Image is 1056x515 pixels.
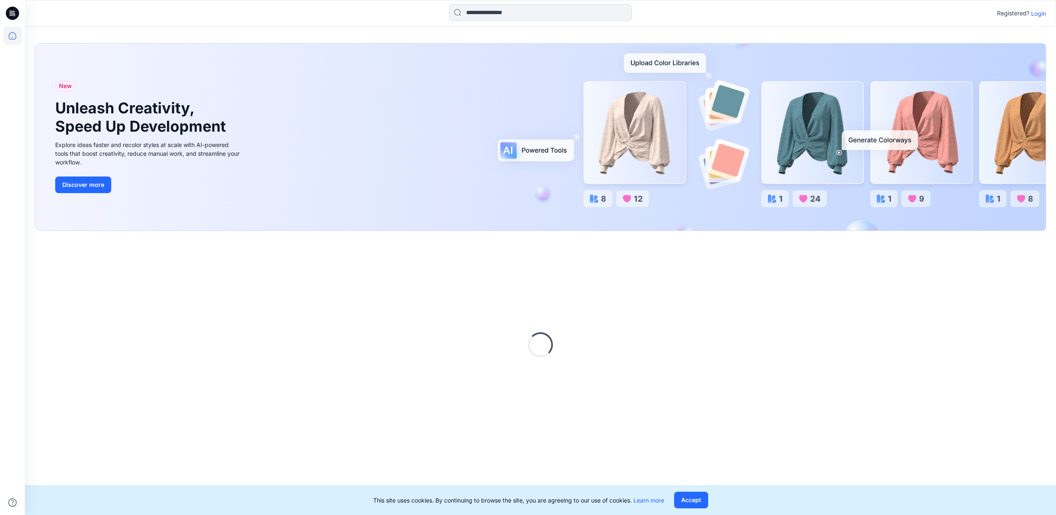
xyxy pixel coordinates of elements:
[55,99,230,135] h1: Unleash Creativity, Speed Up Development
[55,177,111,193] button: Discover more
[55,177,242,193] a: Discover more
[59,81,72,91] span: New
[55,140,242,167] div: Explore ideas faster and recolor styles at scale with AI-powered tools that boost creativity, red...
[1031,9,1046,18] p: Login
[674,492,708,508] button: Accept
[633,497,664,504] a: Learn more
[373,496,664,505] p: This site uses cookies. By continuing to browse the site, you are agreeing to our use of cookies.
[997,8,1029,18] p: Registered?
